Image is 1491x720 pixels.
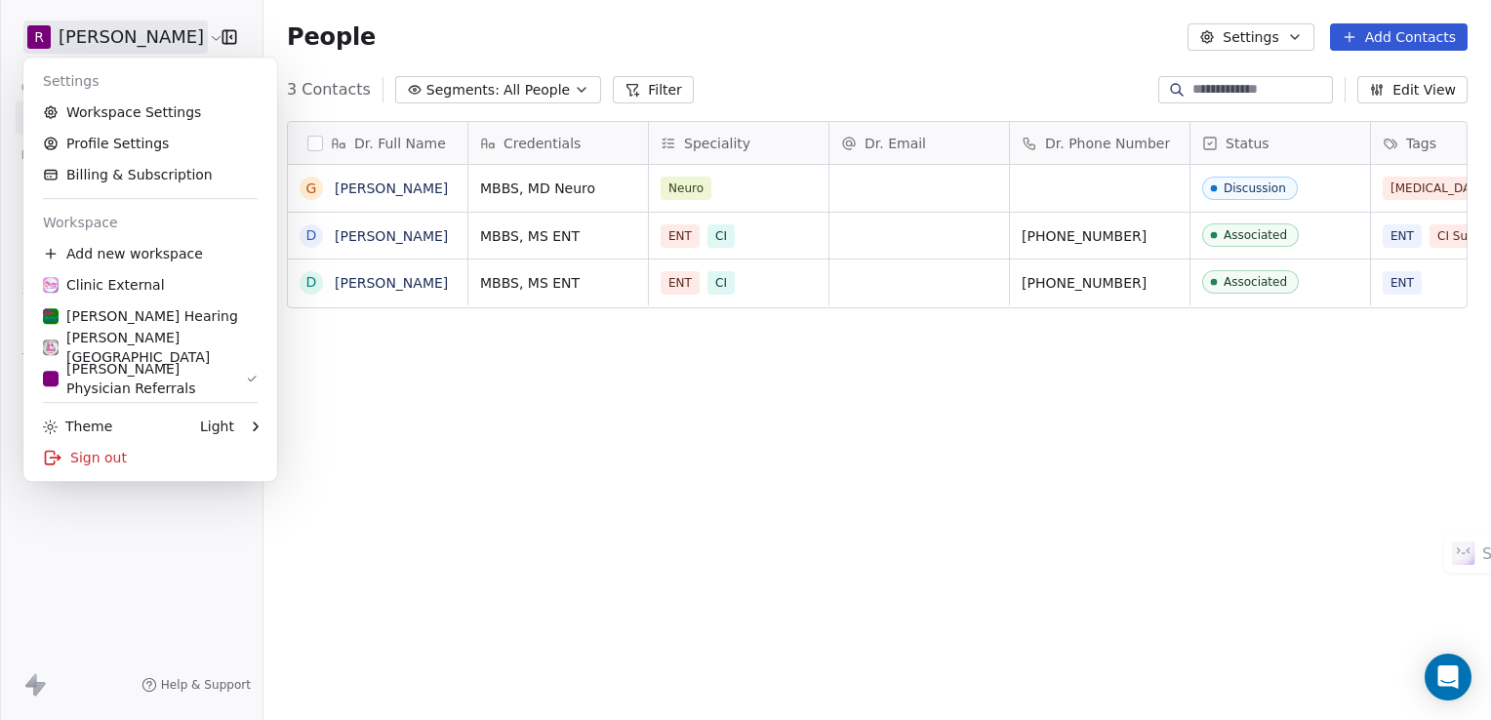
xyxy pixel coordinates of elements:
[200,417,234,436] div: Light
[43,328,258,367] div: [PERSON_NAME][GEOGRAPHIC_DATA]
[43,359,246,398] div: [PERSON_NAME] Physician Referrals
[43,308,59,324] img: RASYA%20Hearing%20Vertical.svg
[43,275,165,295] div: Clinic External
[31,65,269,97] div: Settings
[43,340,59,355] img: ISHB%20Circle%20icon%20no%20Shadow.svg
[43,306,238,326] div: [PERSON_NAME] Hearing
[31,159,269,190] a: Billing & Subscription
[31,97,269,128] a: Workspace Settings
[43,277,59,293] img: RASYA-Clinic%20Circle%20icon%20Transparent.png
[31,442,269,473] div: Sign out
[31,207,269,238] div: Workspace
[31,128,269,159] a: Profile Settings
[31,238,269,269] div: Add new workspace
[43,417,112,436] div: Theme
